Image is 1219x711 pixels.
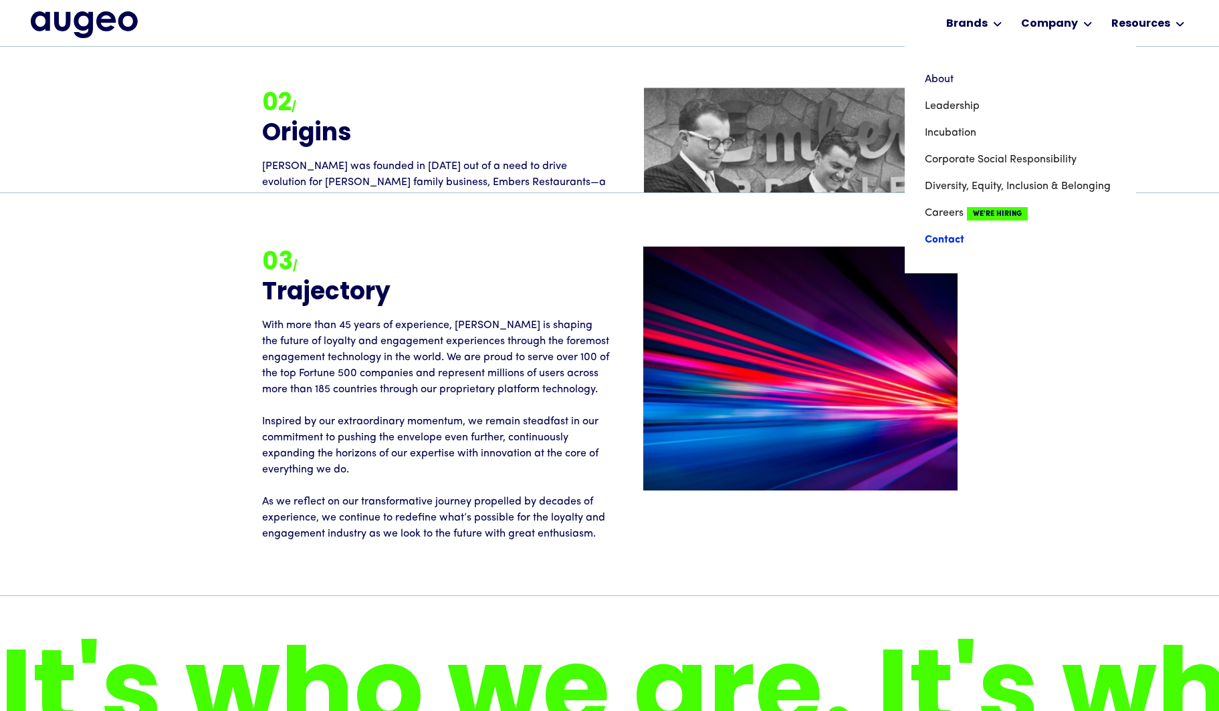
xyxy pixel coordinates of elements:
span: We're Hiring [967,207,1028,221]
a: CareersWe're Hiring [925,200,1116,227]
a: home [31,11,138,38]
a: Corporate Social Responsibility [925,146,1116,173]
a: Incubation [925,120,1116,146]
div: Company [1021,16,1078,32]
div: Resources [1111,16,1170,32]
a: About [925,66,1116,93]
a: Contact [925,227,1116,253]
div: Brands [946,16,988,32]
img: Augeo's full logo in midnight blue. [31,11,138,38]
a: Diversity, Equity, Inclusion & Belonging [925,173,1116,200]
nav: Company [905,46,1136,273]
a: Leadership [925,93,1116,120]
